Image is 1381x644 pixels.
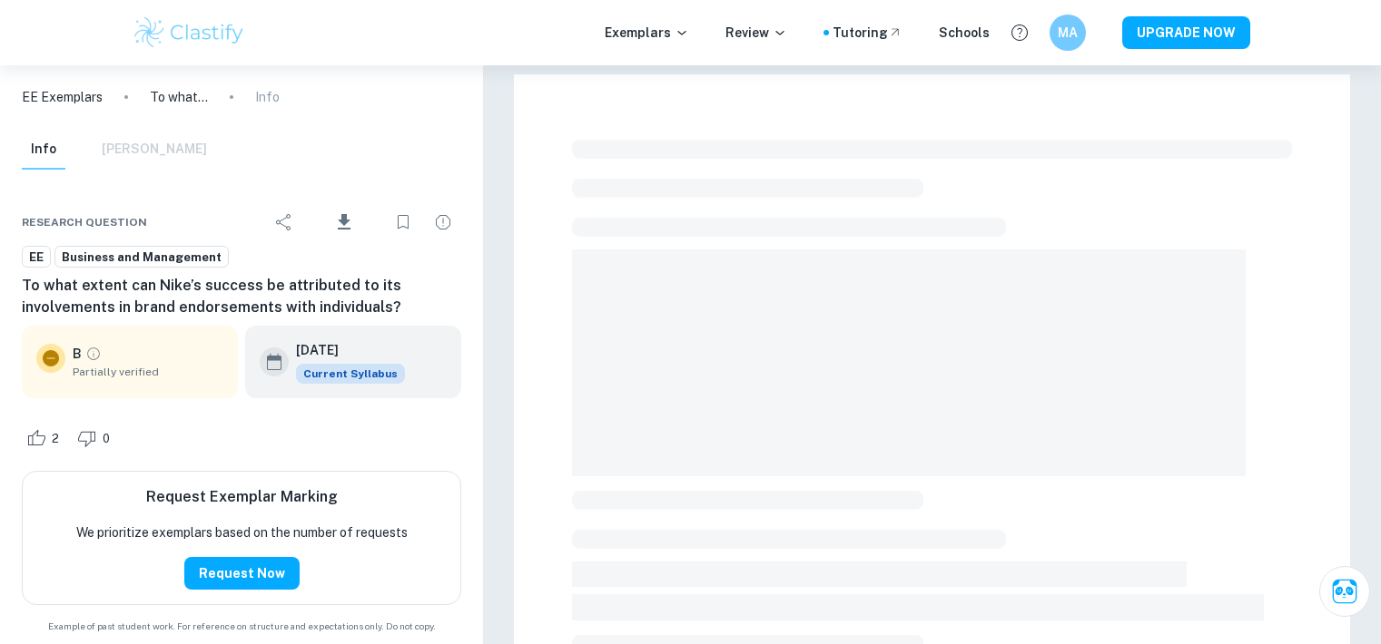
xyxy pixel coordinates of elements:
[54,246,229,268] a: Business and Management
[605,23,689,43] p: Exemplars
[55,249,228,267] span: Business and Management
[132,15,247,51] img: Clastify logo
[85,346,102,362] a: Grade partially verified
[42,430,69,448] span: 2
[296,340,390,360] h6: [DATE]
[23,249,50,267] span: EE
[146,486,338,508] h6: Request Exemplar Marking
[255,87,280,107] p: Info
[425,204,461,240] div: Report issue
[184,557,300,590] button: Request Now
[22,275,461,318] h6: To what extent can Nike’s success be attributed to its involvements in brand endorsements with in...
[73,424,120,453] div: Dislike
[939,23,990,43] a: Schools
[22,620,461,633] span: Example of past student work. For reference on structure and expectations only. Do not copy.
[1122,16,1250,49] button: UPGRADE NOW
[22,246,51,268] a: EE
[93,430,120,448] span: 0
[296,364,405,384] div: This exemplar is based on the current syllabus. Feel free to refer to it for inspiration/ideas wh...
[22,87,103,107] a: EE Exemplars
[266,204,302,240] div: Share
[296,364,405,384] span: Current Syllabus
[833,23,903,43] a: Tutoring
[22,130,65,170] button: Info
[150,87,208,107] p: To what extent can Nike’s success be attributed to its involvements in brand endorsements with in...
[22,214,147,230] span: Research question
[73,364,223,380] span: Partially verified
[306,199,381,246] div: Download
[1004,17,1035,48] button: Help and Feedback
[385,204,421,240] div: Bookmark
[73,344,82,364] p: B
[1057,23,1078,43] h6: MA
[76,522,408,542] p: We prioritize exemplars based on the number of requests
[1319,566,1370,617] button: Ask Clai
[725,23,787,43] p: Review
[1050,15,1086,51] button: MA
[22,424,69,453] div: Like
